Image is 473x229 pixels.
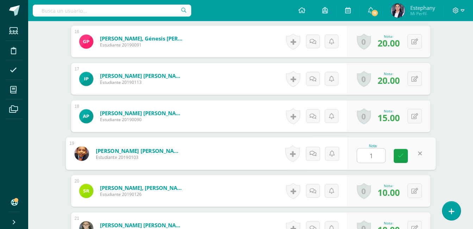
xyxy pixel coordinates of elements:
[100,35,185,42] a: [PERSON_NAME], Génesis [PERSON_NAME]
[79,72,93,86] img: 53aa45e213d586dfbf049d60ba2cb948.png
[357,144,389,148] div: Nota
[378,34,400,39] div: Nota:
[100,42,185,48] span: Estudiante 20190091
[100,117,185,123] span: Estudiante 20190090
[357,108,371,124] a: 0
[95,147,182,154] a: [PERSON_NAME] [PERSON_NAME]
[391,4,405,18] img: 07998e3a003b75678539ed9da100f3a7.png
[378,183,400,188] div: Nota:
[378,37,400,49] span: 20.00
[100,72,185,79] a: [PERSON_NAME] [PERSON_NAME]
[357,183,371,199] a: 0
[410,4,435,11] span: Estephany
[79,35,93,49] img: 1ddcfb37b997059f6dde26c81ff9c7a7.png
[378,112,400,124] span: 15.00
[100,222,185,229] a: [PERSON_NAME] [PERSON_NAME]
[378,74,400,86] span: 20.00
[410,11,435,17] span: Mi Perfil
[100,184,185,191] a: [PERSON_NAME], [PERSON_NAME]
[79,109,93,123] img: 3a3a759032d5932eed5036cae683be11.png
[357,149,385,163] input: 0-20.0
[95,154,182,161] span: Estudiante 20190103
[357,71,371,87] a: 0
[378,109,400,113] div: Nota:
[74,146,89,161] img: 743d1adee050c47bbc5eb6476891ca33.png
[378,221,400,225] div: Nota:
[371,9,379,17] span: 11
[357,33,371,50] a: 0
[79,184,93,198] img: aae19b3a5e49268257b6f675fb60d0fd.png
[378,71,400,76] div: Nota:
[100,110,185,117] a: [PERSON_NAME] [PERSON_NAME]
[100,191,185,197] span: Estudiante 20190126
[378,186,400,198] span: 10.00
[100,79,185,85] span: Estudiante 20190113
[33,5,191,17] input: Busca un usuario...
